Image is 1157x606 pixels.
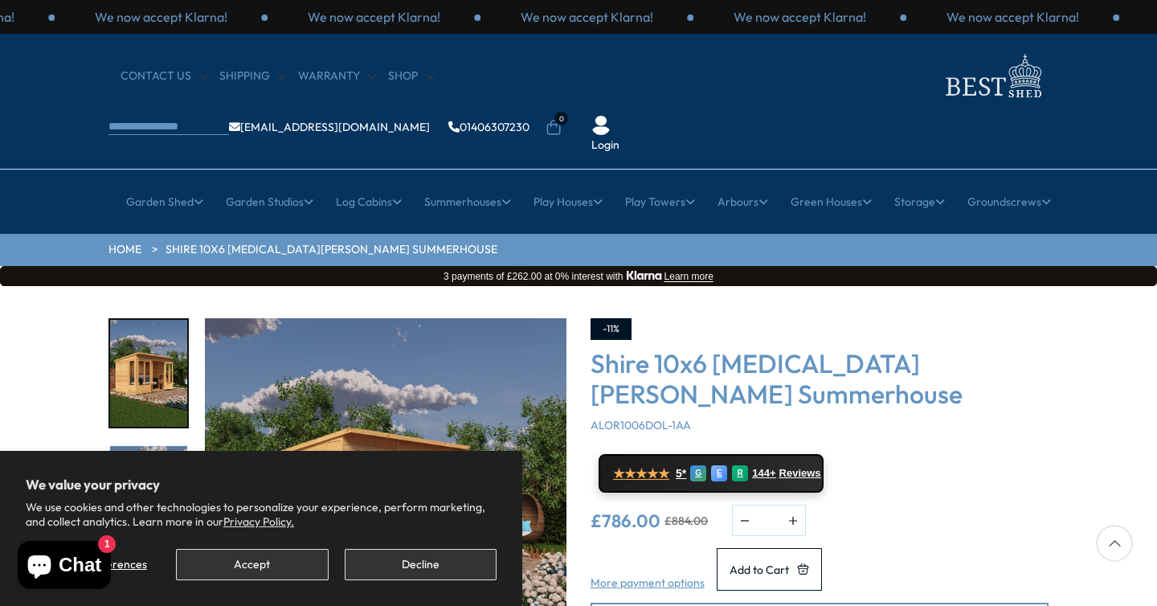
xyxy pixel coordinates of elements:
a: [EMAIL_ADDRESS][DOMAIN_NAME] [229,121,430,133]
div: -11% [591,318,632,340]
p: We use cookies and other technologies to personalize your experience, perform marketing, and coll... [26,500,497,529]
del: £884.00 [664,515,708,526]
div: 2 / 3 [906,8,1119,26]
a: Login [591,137,619,154]
img: logo [936,50,1049,102]
a: Play Towers [625,182,695,222]
div: 1 / 10 [108,318,189,428]
inbox-online-store-chat: Shopify online store chat [13,541,116,593]
div: 1 / 3 [55,8,268,26]
p: We now accept Klarna! [946,8,1079,26]
div: G [690,465,706,481]
a: Garden Studios [226,182,313,222]
span: 0 [554,112,568,125]
div: 3 / 3 [480,8,693,26]
a: HOME [108,242,141,258]
div: 2 / 3 [268,8,480,26]
p: We now accept Klarna! [521,8,653,26]
ins: £786.00 [591,512,660,530]
button: Accept [176,549,328,580]
a: Arbours [718,182,768,222]
h3: Shire 10x6 [MEDICAL_DATA][PERSON_NAME] Summerhouse [591,348,1049,410]
p: We now accept Klarna! [308,8,440,26]
a: Garden Shed [126,182,203,222]
span: Add to Cart [730,564,789,575]
a: 0 [546,120,562,136]
a: More payment options [591,575,705,592]
span: Reviews [779,467,821,480]
a: Warranty [298,68,376,84]
button: Decline [345,549,497,580]
div: 2 / 10 [108,444,189,555]
p: We now accept Klarna! [734,8,866,26]
a: Groundscrews [967,182,1051,222]
p: We now accept Klarna! [95,8,227,26]
img: Alora10x6_GARDEN_LH_200x200.jpg [110,320,187,427]
a: Green Houses [791,182,872,222]
div: E [711,465,727,481]
img: User Icon [591,116,611,135]
a: Summerhouses [424,182,511,222]
img: Alora10x6_GARDEN_RH_LIFE_200x200.jpg [110,446,187,553]
h2: We value your privacy [26,477,497,493]
a: ★★★★★ 5* G E R 144+ Reviews [599,454,824,493]
a: Log Cabins [336,182,402,222]
span: ALOR1006DOL-1AA [591,418,691,432]
a: Shop [388,68,434,84]
a: Storage [894,182,945,222]
span: 144+ [752,467,775,480]
a: Play Houses [534,182,603,222]
a: Shipping [219,68,286,84]
a: 01406307230 [448,121,529,133]
a: Shire 10x6 [MEDICAL_DATA][PERSON_NAME] Summerhouse [166,242,497,258]
div: 1 / 3 [693,8,906,26]
div: R [732,465,748,481]
a: CONTACT US [121,68,207,84]
button: Add to Cart [717,548,822,591]
a: Privacy Policy. [223,514,294,529]
span: ★★★★★ [613,466,669,481]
